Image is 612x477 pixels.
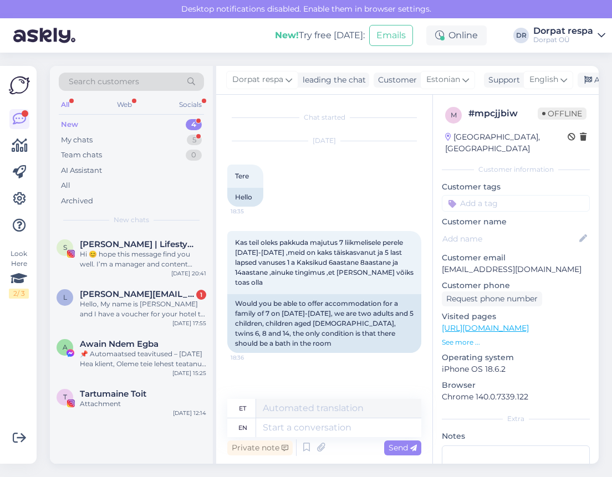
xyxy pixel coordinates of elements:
div: Dorpat respa [533,27,593,35]
div: [DATE] 15:25 [172,369,206,377]
p: Browser [442,379,590,391]
span: Tartumaine Toit [80,389,146,399]
div: All [61,180,70,191]
b: New! [275,30,299,40]
span: Awain Ndem Egba [80,339,159,349]
div: DR [513,28,529,43]
span: S [63,243,67,252]
span: Dorpat respa [232,74,283,86]
p: [EMAIL_ADDRESS][DOMAIN_NAME] [442,264,590,275]
div: Extra [442,414,590,424]
p: Operating system [442,352,590,363]
div: 1 [196,290,206,300]
div: All [59,98,72,112]
div: Hello [227,188,263,207]
div: Archived [61,196,93,207]
div: Would you be able to offer accommodation for a family of 7 on [DATE]-[DATE], we are two adults an... [227,294,421,353]
span: SARAH PINTO | Lifestyle & Travel [80,239,195,249]
button: Emails [369,25,413,46]
p: Customer phone [442,280,590,291]
p: Customer email [442,252,590,264]
div: [DATE] 20:41 [171,269,206,278]
div: Support [484,74,520,86]
span: Estonian [426,74,460,86]
div: # mpcjjbiw [468,107,538,120]
div: Try free [DATE]: [275,29,365,42]
input: Add name [442,233,577,245]
div: My chats [61,135,93,146]
div: [DATE] [227,136,421,146]
span: lourenco.m.catarina@gmail.com [80,289,195,299]
div: Hello, My name is [PERSON_NAME] and I have a voucher for your hotel to be staying from [DATE] to ... [80,299,206,319]
span: A [63,343,68,351]
p: Customer tags [442,181,590,193]
p: iPhone OS 18.6.2 [442,363,590,375]
div: 4 [186,119,202,130]
span: T [63,393,67,401]
span: New chats [114,215,149,225]
span: Search customers [69,76,139,88]
span: Offline [538,107,586,120]
div: [DATE] 17:55 [172,319,206,327]
span: English [529,74,558,86]
div: [GEOGRAPHIC_DATA], [GEOGRAPHIC_DATA] [445,131,568,155]
a: Dorpat respaDorpat OÜ [533,27,605,44]
div: AI Assistant [61,165,102,176]
div: New [61,119,78,130]
div: Team chats [61,150,102,161]
p: Visited pages [442,311,590,322]
div: leading the chat [298,74,366,86]
div: Customer information [442,165,590,175]
div: Look Here [9,249,29,299]
span: Tere [235,172,249,180]
div: Attachment [80,399,206,409]
div: [DATE] 12:14 [173,409,206,417]
div: Web [115,98,134,112]
div: 2 / 3 [9,289,29,299]
img: Askly Logo [9,75,30,96]
div: Request phone number [442,291,542,306]
span: Send [389,443,417,453]
span: 18:36 [231,353,272,362]
div: Chat started [227,112,421,122]
span: 18:35 [231,207,272,216]
span: Kas teil oleks pakkuda majutus 7 liikmelisele perele [DATE]-[DATE] ,meid on kaks täiskasvanut ja ... [235,238,415,286]
div: Online [426,25,487,45]
div: 0 [186,150,202,161]
p: Chrome 140.0.7339.122 [442,391,590,403]
div: et [239,399,246,418]
p: See more ... [442,337,590,347]
div: Private note [227,440,293,455]
div: Hi 😊 hope this message find you well. I’m a manager and content producer for social media and I w... [80,249,206,269]
div: Socials [177,98,204,112]
span: l [63,293,67,301]
span: m [451,111,457,119]
div: 5 [187,135,202,146]
p: Customer name [442,216,590,228]
a: [URL][DOMAIN_NAME] [442,323,529,333]
div: Dorpat OÜ [533,35,593,44]
input: Add a tag [442,195,590,212]
p: Notes [442,430,590,442]
div: 📌 Automaatsed teavitused – [DATE] Hea klient, Oleme teie lehest teatanud ja võime teie konto ajut... [80,349,206,369]
div: en [238,418,247,437]
div: Customer [374,74,417,86]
